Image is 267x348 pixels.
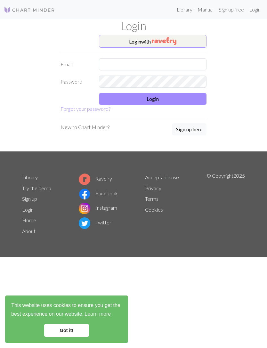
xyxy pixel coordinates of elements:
img: Logo [4,6,55,14]
label: Password [57,76,95,88]
a: Login [247,3,263,16]
a: Terms [145,196,158,202]
a: About [22,228,36,234]
img: Facebook logo [79,188,90,200]
p: New to Chart Minder? [61,123,109,131]
a: Home [22,217,36,223]
p: © Copyright 2025 [206,172,245,237]
a: learn more about cookies [84,309,112,319]
div: cookieconsent [5,295,128,343]
a: Sign up here [172,123,206,136]
a: Twitter [79,219,111,225]
h1: Login [18,19,249,32]
a: Sign up [22,196,37,202]
span: This website uses cookies to ensure you get the best experience on our website. [11,302,122,319]
img: Ravelry [152,37,176,45]
a: Cookies [145,206,163,213]
button: Loginwith [99,35,206,48]
a: Acceptable use [145,174,179,180]
img: Instagram logo [79,203,90,214]
button: Sign up here [172,123,206,135]
a: Instagram [79,205,117,211]
a: Sign up free [216,3,247,16]
label: Email [57,58,95,70]
a: Manual [195,3,216,16]
a: Try the demo [22,185,51,191]
button: Login [99,93,206,105]
a: Ravelry [79,175,112,182]
a: Login [22,206,34,213]
img: Ravelry logo [79,174,90,185]
a: Library [22,174,38,180]
a: Forgot your password? [61,106,110,112]
a: Facebook [79,190,118,196]
img: Twitter logo [79,217,90,229]
a: Privacy [145,185,161,191]
a: dismiss cookie message [44,324,89,337]
a: Library [174,3,195,16]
